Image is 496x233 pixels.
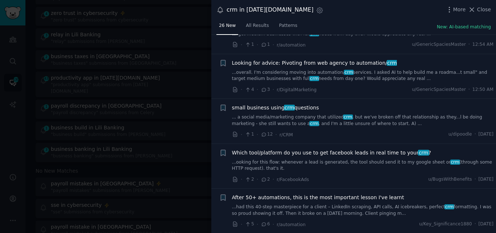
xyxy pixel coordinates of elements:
span: u/BugsWithBenefits [428,176,472,183]
span: 12:54 AM [472,41,493,48]
span: · [273,41,274,49]
span: crm [444,204,454,209]
span: u/dipoodle [448,131,472,138]
a: Which tool/platform do you use to get facebook leads in real time to yourcrm? [232,149,431,157]
span: 4 [245,87,254,93]
span: · [257,86,258,93]
a: Looking for advice: Pivoting from web agency to automation/crm [232,59,397,67]
span: [DATE] [479,131,493,138]
span: · [257,41,258,49]
a: ...ooking for this flow: whenever a lead is generated, the tool should send it to my google sheet... [232,159,494,172]
span: Looking for advice: Pivoting from web agency to automation/ [232,59,397,67]
span: 1 [245,131,254,138]
span: 3 [261,87,270,93]
span: 2 [261,176,270,183]
span: crm [387,60,398,66]
span: · [257,176,258,183]
button: More [446,6,466,13]
span: crm [309,31,319,36]
span: More [453,6,466,13]
span: [DATE] [479,221,493,228]
span: All Results [246,23,269,29]
span: · [475,221,476,228]
span: 5 [245,221,254,228]
span: Patterns [279,23,297,29]
span: small business using questions [232,104,319,112]
span: · [468,87,470,93]
span: · [468,41,470,48]
span: u/Key_Significance1880 [419,221,472,228]
span: u/GenericSpaciesMaster [412,87,466,93]
span: · [241,131,242,138]
span: · [241,176,242,183]
span: u/GenericSpaciesMaster [412,41,466,48]
span: [DATE] [479,176,493,183]
span: · [475,176,476,183]
span: · [475,131,476,138]
a: ... a social media/marketing company that utilizedcrm, but we've broken off that relationship as ... [232,114,494,127]
span: r/DigitalMarketing [277,87,317,92]
span: · [241,41,242,49]
span: · [241,86,242,93]
a: All Results [243,20,271,35]
span: · [273,176,274,183]
span: crm [309,121,319,126]
span: crm [344,70,354,75]
span: crm [309,76,319,81]
span: 1 [245,41,254,48]
span: r/automation [277,222,306,227]
button: New: AI-based matching [437,24,491,31]
span: · [241,221,242,228]
button: Close [468,6,491,13]
span: 6 [261,221,270,228]
span: crm [284,105,295,111]
span: 26 New [219,23,236,29]
span: · [273,86,274,93]
span: crm [450,160,460,165]
span: · [257,131,258,138]
span: · [257,221,258,228]
span: Close [477,6,491,13]
span: r/automation [277,43,306,48]
span: · [275,131,277,138]
div: crm in [DATE][DOMAIN_NAME] [227,5,313,15]
a: ...overall. I'm considering moving into automation/crmservices. I asked AI to help build me a roa... [232,69,494,82]
a: 26 New [216,20,238,35]
span: 12 [261,131,273,138]
span: Which tool/platform do you use to get facebook leads in real time to your ? [232,149,431,157]
span: 12:50 AM [472,87,493,93]
span: r/FacebookAds [277,177,309,182]
a: ...had this 40-step masterpiece for a client – LinkedIn scraping, API calls, AI icebreakers, perf... [232,204,494,217]
span: 2 [245,176,254,183]
span: crm [418,150,429,156]
a: small business usingcrmquestions [232,104,319,112]
a: After 50+ automations, this is the most important lesson I've learnt [232,194,404,201]
span: crm [343,115,353,120]
a: Patterns [277,20,300,35]
span: · [273,221,274,228]
span: 1 [261,41,270,48]
span: r/CRM [280,132,293,137]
